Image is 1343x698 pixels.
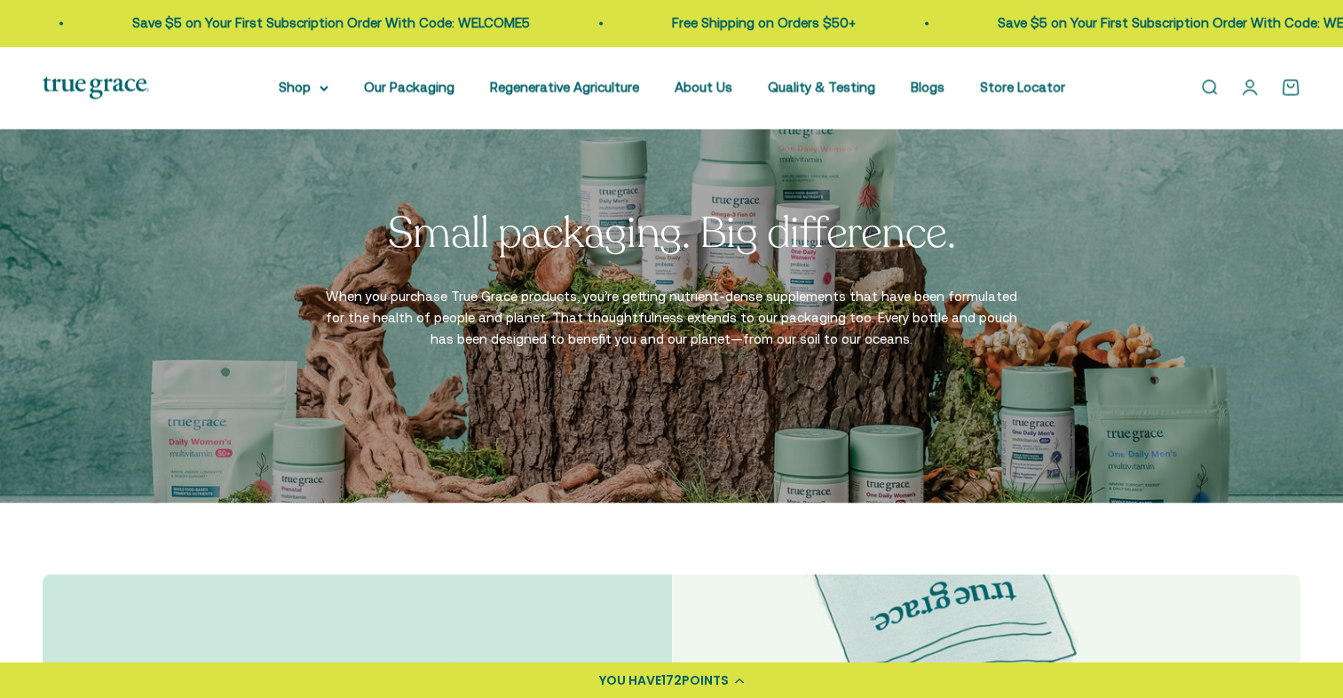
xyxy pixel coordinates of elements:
[980,79,1065,94] a: Store Locator
[364,79,454,94] a: Our Packaging
[326,286,1018,350] p: When you purchase True Grace products, you’re getting nutrient-dense supplements that have been f...
[116,12,514,34] p: Save $5 on Your First Subscription Order With Code: WELCOME5
[675,79,732,94] a: About Us
[656,15,840,30] a: Free Shipping on Orders $50+
[279,76,328,98] summary: Shop
[682,671,729,689] span: POINTS
[599,671,661,689] span: YOU HAVE
[911,79,944,94] a: Blogs
[388,204,956,262] split-lines: Small packaging. Big difference.
[490,79,639,94] a: Regenerative Agriculture
[661,671,682,689] span: 172
[768,79,875,94] a: Quality & Testing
